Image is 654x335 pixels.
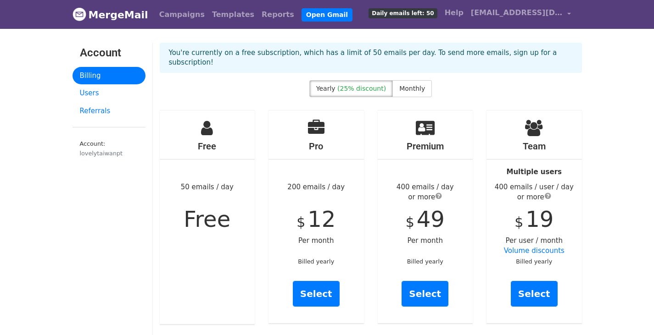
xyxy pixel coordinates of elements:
[507,168,562,176] strong: Multiple users
[467,4,575,25] a: [EMAIL_ADDRESS][DOMAIN_NAME]
[471,7,563,18] span: [EMAIL_ADDRESS][DOMAIN_NAME]
[169,48,573,67] p: You're currently on a free subscription, which has a limit of 50 emails per day. To send more ema...
[302,8,352,22] a: Open Gmail
[160,110,255,324] div: 50 emails / day
[399,85,425,92] span: Monthly
[337,85,386,92] span: (25% discount)
[378,110,473,323] div: Per month
[73,67,145,85] a: Billing
[525,206,553,232] span: 19
[402,281,448,307] a: Select
[516,258,552,265] small: Billed yearly
[407,258,443,265] small: Billed yearly
[378,141,473,152] h4: Premium
[73,84,145,102] a: Users
[417,206,445,232] span: 49
[73,7,86,21] img: MergeMail logo
[504,247,565,255] a: Volume discounts
[293,281,340,307] a: Select
[365,4,441,22] a: Daily emails left: 50
[296,214,305,230] span: $
[80,46,138,60] h3: Account
[511,281,558,307] a: Select
[73,5,148,24] a: MergeMail
[73,102,145,120] a: Referrals
[486,141,582,152] h4: Team
[369,8,437,18] span: Daily emails left: 50
[514,214,523,230] span: $
[486,110,582,323] div: Per user / month
[316,85,335,92] span: Yearly
[156,5,208,24] a: Campaigns
[184,206,230,232] span: Free
[80,149,138,158] div: lovelytaiwanpt
[307,206,335,232] span: 12
[80,140,138,158] small: Account:
[406,214,414,230] span: $
[208,5,258,24] a: Templates
[258,5,298,24] a: Reports
[378,182,473,203] div: 400 emails / day or more
[160,141,255,152] h4: Free
[298,258,334,265] small: Billed yearly
[486,182,582,203] div: 400 emails / user / day or more
[268,110,364,323] div: 200 emails / day Per month
[441,4,467,22] a: Help
[268,141,364,152] h4: Pro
